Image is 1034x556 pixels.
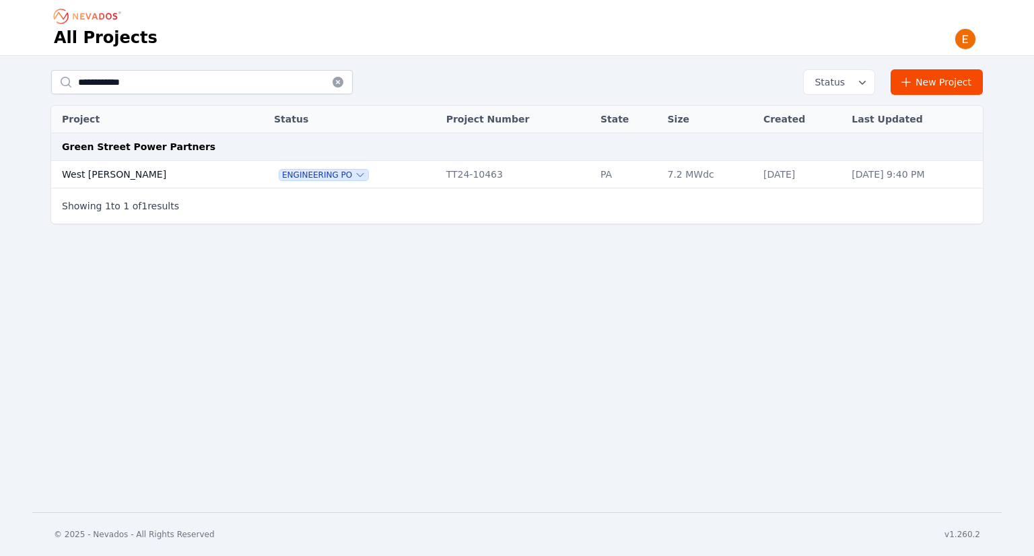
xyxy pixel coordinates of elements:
[757,161,845,188] td: [DATE]
[440,106,594,133] th: Project Number
[845,161,983,188] td: [DATE] 9:40 PM
[54,529,215,540] div: © 2025 - Nevados - All Rights Reserved
[105,201,111,211] span: 1
[141,201,147,211] span: 1
[757,106,845,133] th: Created
[54,5,125,27] nav: Breadcrumb
[809,75,845,89] span: Status
[891,69,983,95] a: New Project
[51,106,246,133] th: Project
[944,529,980,540] div: v1.260.2
[51,161,983,188] tr: West [PERSON_NAME]Engineering POTT24-10463PA7.2 MWdc[DATE][DATE] 9:40 PM
[62,199,179,213] p: Showing to of results
[661,106,757,133] th: Size
[594,106,661,133] th: State
[123,201,129,211] span: 1
[51,133,983,161] td: Green Street Power Partners
[267,106,440,133] th: Status
[51,161,246,188] td: West [PERSON_NAME]
[845,106,983,133] th: Last Updated
[955,28,976,50] img: Emily Walker
[661,161,757,188] td: 7.2 MWdc
[594,161,661,188] td: PA
[279,170,368,180] button: Engineering PO
[54,27,158,48] h1: All Projects
[440,161,594,188] td: TT24-10463
[804,70,874,94] button: Status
